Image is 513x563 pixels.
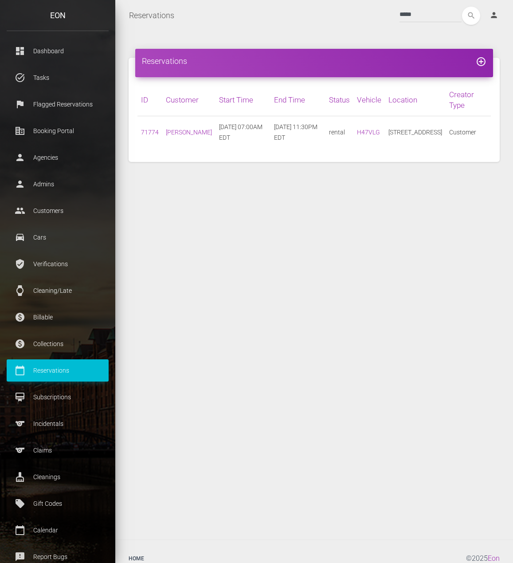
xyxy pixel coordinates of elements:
a: corporate_fare Booking Portal [7,120,109,142]
a: verified_user Verifications [7,253,109,275]
th: Start Time [215,84,270,116]
i: add_circle_outline [476,56,486,67]
td: rental [325,116,353,149]
a: drive_eta Cars [7,226,109,248]
p: Gift Codes [13,497,102,510]
th: Status [325,84,353,116]
a: flag Flagged Reservations [7,93,109,115]
a: [PERSON_NAME] [166,129,212,136]
a: sports Claims [7,439,109,461]
p: Cleaning/Late [13,284,102,297]
p: Cars [13,231,102,244]
i: person [490,11,498,20]
a: Reservations [129,4,174,27]
th: End Time [270,84,325,116]
a: card_membership Subscriptions [7,386,109,408]
p: Verifications [13,257,102,271]
a: person Admins [7,173,109,195]
p: Claims [13,444,102,457]
p: Booking Portal [13,124,102,138]
th: Location [385,84,446,116]
td: Customer [446,116,491,149]
p: Reservations [13,364,102,377]
td: [STREET_ADDRESS] [385,116,446,149]
a: paid Collections [7,333,109,355]
a: watch Cleaning/Late [7,280,109,302]
p: Cleanings [13,470,102,484]
a: person [483,7,506,24]
p: Subscriptions [13,390,102,404]
th: Customer [162,84,215,116]
a: H47VLG [357,129,380,136]
p: Calendar [13,524,102,537]
p: Flagged Reservations [13,98,102,111]
th: Vehicle [353,84,385,116]
a: task_alt Tasks [7,67,109,89]
button: search [462,7,480,25]
p: Admins [13,177,102,191]
h4: Reservations [142,55,486,67]
p: Agencies [13,151,102,164]
a: person Agencies [7,146,109,169]
p: Tasks [13,71,102,84]
a: sports Incidentals [7,413,109,435]
td: [DATE] 11:30PM EDT [270,116,325,149]
a: 71774 [141,129,159,136]
p: Incidentals [13,417,102,430]
a: calendar_today Reservations [7,359,109,382]
th: Creator Type [446,84,491,116]
a: cleaning_services Cleanings [7,466,109,488]
th: ID [137,84,162,116]
p: Customers [13,204,102,217]
p: Collections [13,337,102,350]
td: [DATE] 07:00AM EDT [215,116,270,149]
a: Eon [488,554,500,563]
a: calendar_today Calendar [7,519,109,541]
a: local_offer Gift Codes [7,492,109,515]
a: add_circle_outline [476,56,486,66]
p: Dashboard [13,44,102,58]
a: dashboard Dashboard [7,40,109,62]
a: people Customers [7,200,109,222]
a: paid Billable [7,306,109,328]
p: Billable [13,311,102,324]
